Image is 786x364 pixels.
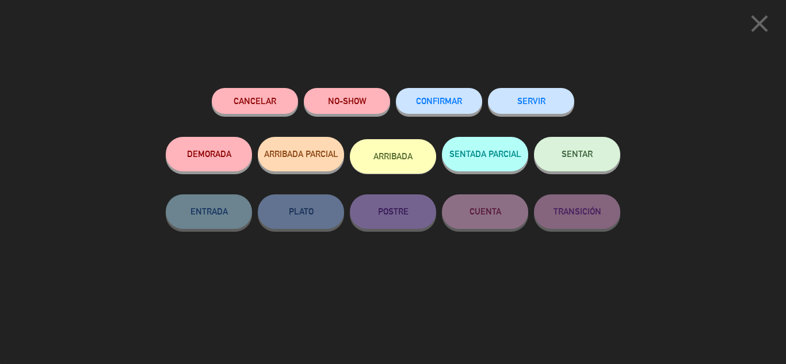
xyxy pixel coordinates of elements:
[396,88,482,114] button: CONFIRMAR
[350,139,436,174] button: ARRIBADA
[416,96,462,106] span: CONFIRMAR
[212,88,298,114] button: Cancelar
[304,88,390,114] button: NO-SHOW
[534,194,620,229] button: TRANSICIÓN
[166,137,252,171] button: DEMORADA
[350,194,436,229] button: POSTRE
[488,88,574,114] button: SERVIR
[258,194,344,229] button: PLATO
[562,149,593,159] span: SENTAR
[166,194,252,229] button: ENTRADA
[258,137,344,171] button: ARRIBADA PARCIAL
[442,137,528,171] button: SENTADA PARCIAL
[264,149,338,159] span: ARRIBADA PARCIAL
[745,9,774,38] i: close
[442,194,528,229] button: CUENTA
[742,9,777,43] button: close
[534,137,620,171] button: SENTAR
